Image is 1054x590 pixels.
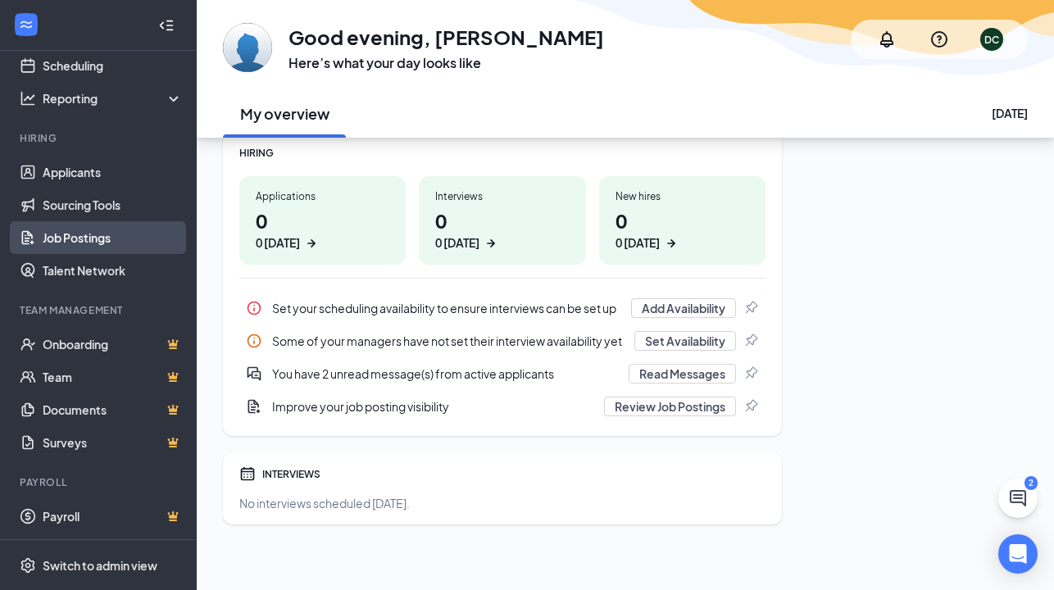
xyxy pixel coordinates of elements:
[18,16,34,33] svg: WorkstreamLogo
[1008,488,1028,508] svg: ChatActive
[20,131,179,145] div: Hiring
[743,300,759,316] svg: Pin
[604,397,736,416] button: Review Job Postings
[43,90,184,107] div: Reporting
[43,49,183,82] a: Scheduling
[223,23,272,72] img: Dan Ciscel
[1024,476,1038,490] div: 2
[634,331,736,351] button: Set Availability
[984,33,999,47] div: DC
[239,176,406,265] a: Applications00 [DATE]ArrowRight
[483,235,499,252] svg: ArrowRight
[288,54,604,72] h3: Here’s what your day looks like
[239,390,766,423] div: Improve your job posting visibility
[239,324,766,357] div: Some of your managers have not set their interview availability yet
[616,206,749,252] h1: 0
[43,328,183,361] a: OnboardingCrown
[272,333,625,349] div: Some of your managers have not set their interview availability yet
[43,188,183,221] a: Sourcing Tools
[303,235,320,252] svg: ArrowRight
[43,393,183,426] a: DocumentsCrown
[43,426,183,459] a: SurveysCrown
[43,156,183,188] a: Applicants
[246,300,262,316] svg: Info
[246,333,262,349] svg: Info
[256,206,389,252] h1: 0
[616,234,660,252] div: 0 [DATE]
[239,495,766,511] div: No interviews scheduled [DATE].
[743,398,759,415] svg: Pin
[616,189,749,203] div: New hires
[256,234,300,252] div: 0 [DATE]
[158,17,175,34] svg: Collapse
[929,29,949,49] svg: QuestionInfo
[288,23,604,51] h1: Good evening, [PERSON_NAME]
[239,292,766,324] div: Set your scheduling availability to ensure interviews can be set up
[20,475,179,489] div: Payroll
[256,189,389,203] div: Applications
[20,557,36,574] svg: Settings
[239,357,766,390] div: You have 2 unread message(s) from active applicants
[435,234,479,252] div: 0 [DATE]
[272,365,619,382] div: You have 2 unread message(s) from active applicants
[877,29,897,49] svg: Notifications
[20,303,179,317] div: Team Management
[246,398,262,415] svg: DocumentAdd
[43,221,183,254] a: Job Postings
[43,557,157,574] div: Switch to admin view
[743,333,759,349] svg: Pin
[629,364,736,383] button: Read Messages
[239,465,256,482] svg: Calendar
[272,300,621,316] div: Set your scheduling availability to ensure interviews can be set up
[272,398,594,415] div: Improve your job posting visibility
[239,390,766,423] a: DocumentAddImprove your job posting visibilityReview Job PostingsPin
[43,361,183,393] a: TeamCrown
[20,90,36,107] svg: Analysis
[992,105,1028,121] div: [DATE]
[599,176,766,265] a: New hires00 [DATE]ArrowRight
[663,235,679,252] svg: ArrowRight
[43,254,183,287] a: Talent Network
[240,103,329,124] h2: My overview
[998,534,1038,574] div: Open Intercom Messenger
[239,146,766,160] div: HIRING
[743,365,759,382] svg: Pin
[239,324,766,357] a: InfoSome of your managers have not set their interview availability yetSet AvailabilityPin
[435,189,569,203] div: Interviews
[43,500,183,533] a: PayrollCrown
[239,357,766,390] a: DoubleChatActiveYou have 2 unread message(s) from active applicantsRead MessagesPin
[246,365,262,382] svg: DoubleChatActive
[262,467,766,481] div: INTERVIEWS
[435,206,569,252] h1: 0
[998,479,1038,518] button: ChatActive
[419,176,585,265] a: Interviews00 [DATE]ArrowRight
[239,292,766,324] a: InfoSet your scheduling availability to ensure interviews can be set upAdd AvailabilityPin
[631,298,736,318] button: Add Availability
